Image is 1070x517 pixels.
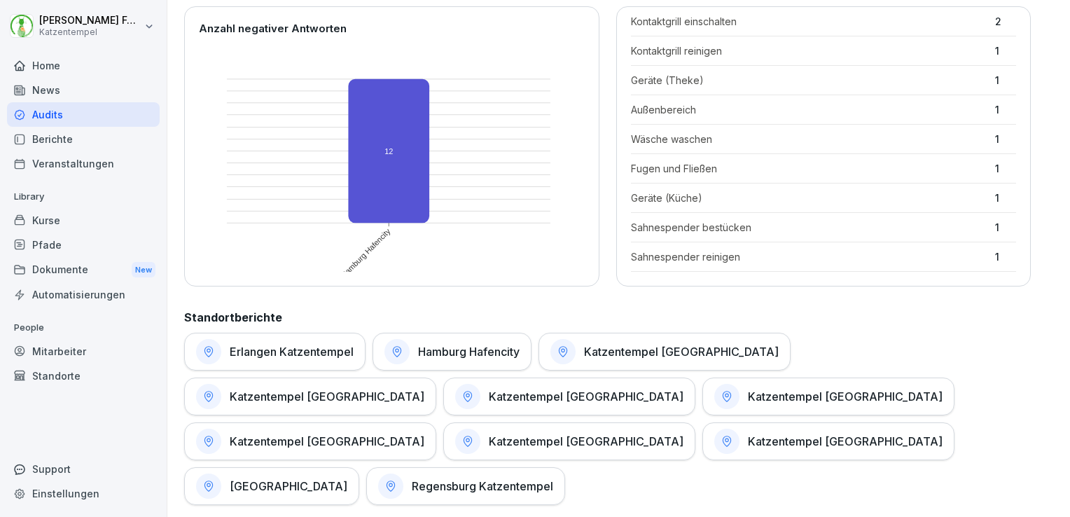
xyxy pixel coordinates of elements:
[39,15,141,27] p: [PERSON_NAME] Felten
[995,102,1016,117] p: 1
[366,467,565,505] a: Regensburg Katzentempel
[7,282,160,307] a: Automatisierungen
[7,317,160,339] p: People
[489,434,683,448] h1: Katzentempel [GEOGRAPHIC_DATA]
[631,102,989,117] p: Außenbereich
[184,309,1031,326] h2: Standortberichte
[7,233,160,257] a: Pfade
[7,53,160,78] a: Home
[631,14,989,29] p: Kontaktgrill einschalten
[340,227,392,280] text: Hamburg Hafencity
[995,14,1016,29] p: 2
[995,132,1016,146] p: 1
[539,333,791,371] a: Katzentempel [GEOGRAPHIC_DATA]
[443,422,695,460] a: Katzentempel [GEOGRAPHIC_DATA]
[631,132,989,146] p: Wäsche waschen
[995,161,1016,176] p: 1
[230,390,424,404] h1: Katzentempel [GEOGRAPHIC_DATA]
[7,364,160,388] a: Standorte
[184,378,436,415] a: Katzentempel [GEOGRAPHIC_DATA]
[7,257,160,283] div: Dokumente
[230,479,347,493] h1: [GEOGRAPHIC_DATA]
[184,467,359,505] a: [GEOGRAPHIC_DATA]
[199,21,585,37] p: Anzahl negativer Antworten
[7,339,160,364] a: Mitarbeiter
[702,378,954,415] a: Katzentempel [GEOGRAPHIC_DATA]
[631,43,989,58] p: Kontaktgrill reinigen
[132,262,155,278] div: New
[373,333,531,371] a: Hamburg Hafencity
[7,151,160,176] a: Veranstaltungen
[184,333,366,371] a: Erlangen Katzentempel
[443,378,695,415] a: Katzentempel [GEOGRAPHIC_DATA]
[412,479,553,493] h1: Regensburg Katzentempel
[7,186,160,208] p: Library
[995,43,1016,58] p: 1
[489,390,683,404] h1: Katzentempel [GEOGRAPHIC_DATA]
[7,481,160,506] a: Einstellungen
[39,27,141,37] p: Katzentempel
[184,422,436,460] a: Katzentempel [GEOGRAPHIC_DATA]
[7,257,160,283] a: DokumenteNew
[7,102,160,127] a: Audits
[995,191,1016,205] p: 1
[995,73,1016,88] p: 1
[995,220,1016,235] p: 1
[418,345,520,359] h1: Hamburg Hafencity
[995,249,1016,264] p: 1
[631,161,989,176] p: Fugen und Fließen
[748,390,943,404] h1: Katzentempel [GEOGRAPHIC_DATA]
[631,249,989,264] p: Sahnespender reinigen
[7,127,160,151] a: Berichte
[7,78,160,102] a: News
[230,345,354,359] h1: Erlangen Katzentempel
[631,220,989,235] p: Sahnespender bestücken
[631,191,989,205] p: Geräte (Küche)
[7,457,160,481] div: Support
[748,434,943,448] h1: Katzentempel [GEOGRAPHIC_DATA]
[584,345,779,359] h1: Katzentempel [GEOGRAPHIC_DATA]
[7,208,160,233] a: Kurse
[230,434,424,448] h1: Katzentempel [GEOGRAPHIC_DATA]
[631,73,989,88] p: Geräte (Theke)
[702,422,954,460] a: Katzentempel [GEOGRAPHIC_DATA]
